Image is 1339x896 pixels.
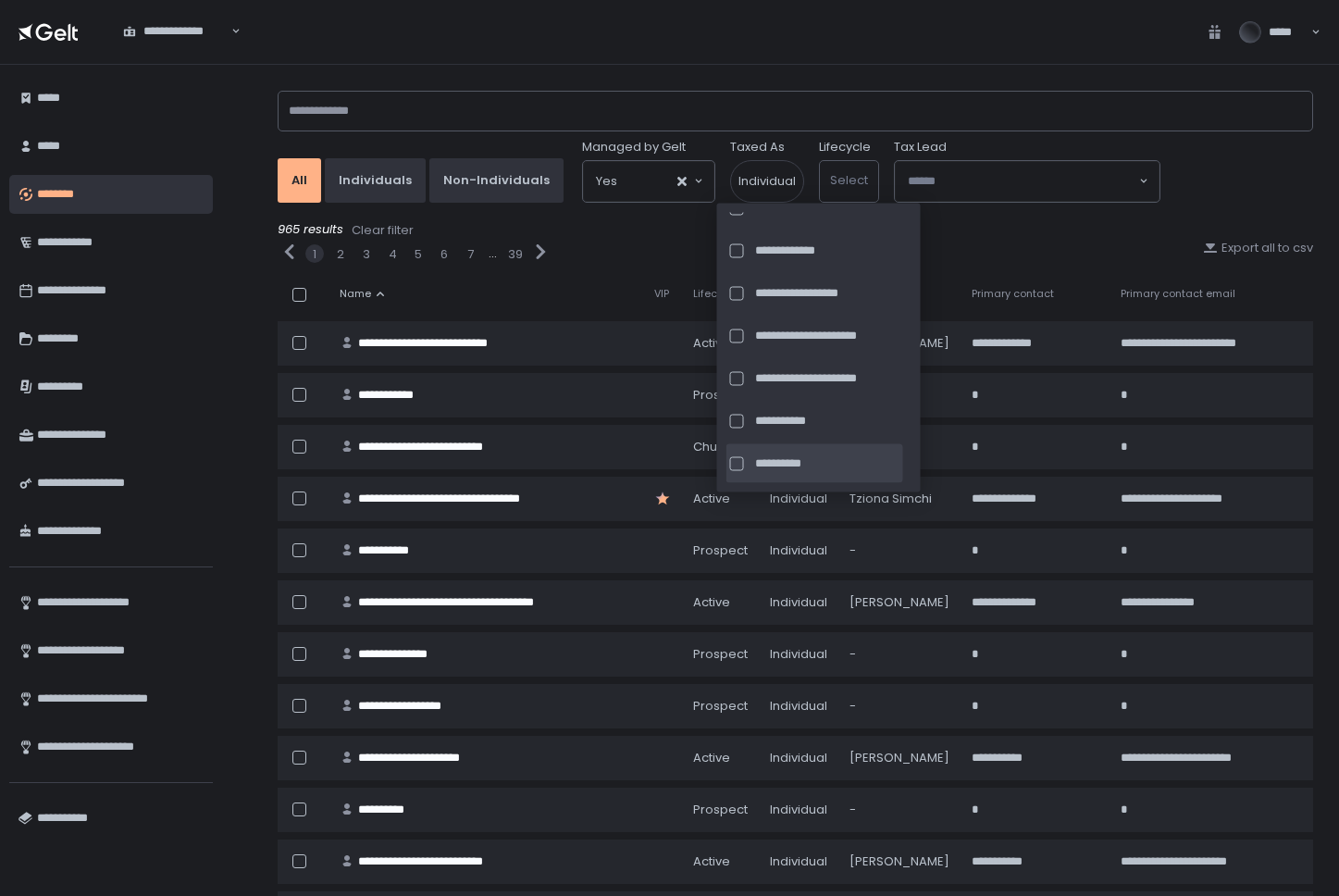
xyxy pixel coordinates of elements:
div: Individual [770,491,827,507]
label: Taxed As [730,139,785,156]
div: [PERSON_NAME] [849,750,949,766]
div: Individuals [339,172,412,189]
div: Search for option [111,12,241,51]
span: VIP [654,287,669,301]
span: prospect [693,802,748,818]
button: Non-Individuals [429,158,564,203]
span: Select [830,171,868,189]
div: Non-Individuals [443,172,550,189]
div: Search for option [583,161,714,202]
button: Clear filter [351,221,415,240]
span: active [693,491,730,507]
div: Individual [770,646,827,663]
span: Individual [730,160,804,203]
span: Primary contact [972,287,1054,301]
button: 1 [313,246,316,263]
button: 7 [467,246,474,263]
input: Search for option [229,22,229,41]
span: prospect [693,698,748,715]
div: Individual [770,698,827,715]
span: Name [340,287,371,301]
span: active [693,750,730,766]
div: - [849,698,949,715]
button: 39 [508,246,523,263]
span: prospect [693,542,748,559]
div: Clear filter [352,222,414,239]
div: - [849,646,949,663]
button: 5 [415,246,422,263]
button: 4 [389,246,397,263]
div: - [849,802,949,818]
input: Search for option [908,172,1137,191]
label: Lifecycle [819,139,871,156]
div: Individual [770,750,827,766]
span: active [693,335,730,352]
span: Tax Lead [894,139,947,156]
span: prospect [693,646,748,663]
button: All [278,158,321,203]
div: Search for option [895,161,1159,202]
span: Yes [596,172,617,191]
span: active [693,594,730,611]
div: Individual [770,542,827,559]
div: ... [489,245,497,262]
span: Primary contact email [1121,287,1235,301]
span: Lifecycle [693,287,738,301]
div: All [291,172,307,189]
span: Managed by Gelt [582,139,686,156]
button: 2 [337,246,344,263]
div: Individual [770,853,827,870]
div: [PERSON_NAME] [849,594,949,611]
div: Individual [770,802,827,818]
div: [PERSON_NAME] [849,853,949,870]
span: prospect [693,387,748,404]
button: Individuals [325,158,426,203]
div: 965 results [278,221,1313,240]
button: 3 [363,246,370,263]
button: 6 [440,246,448,263]
button: Export all to csv [1203,240,1313,256]
span: churned [693,439,746,455]
div: Tziona Simchi [849,491,949,507]
input: Search for option [617,172,676,191]
span: active [693,853,730,870]
div: Individual [770,594,827,611]
div: - [849,542,949,559]
button: Clear Selected [677,177,687,186]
